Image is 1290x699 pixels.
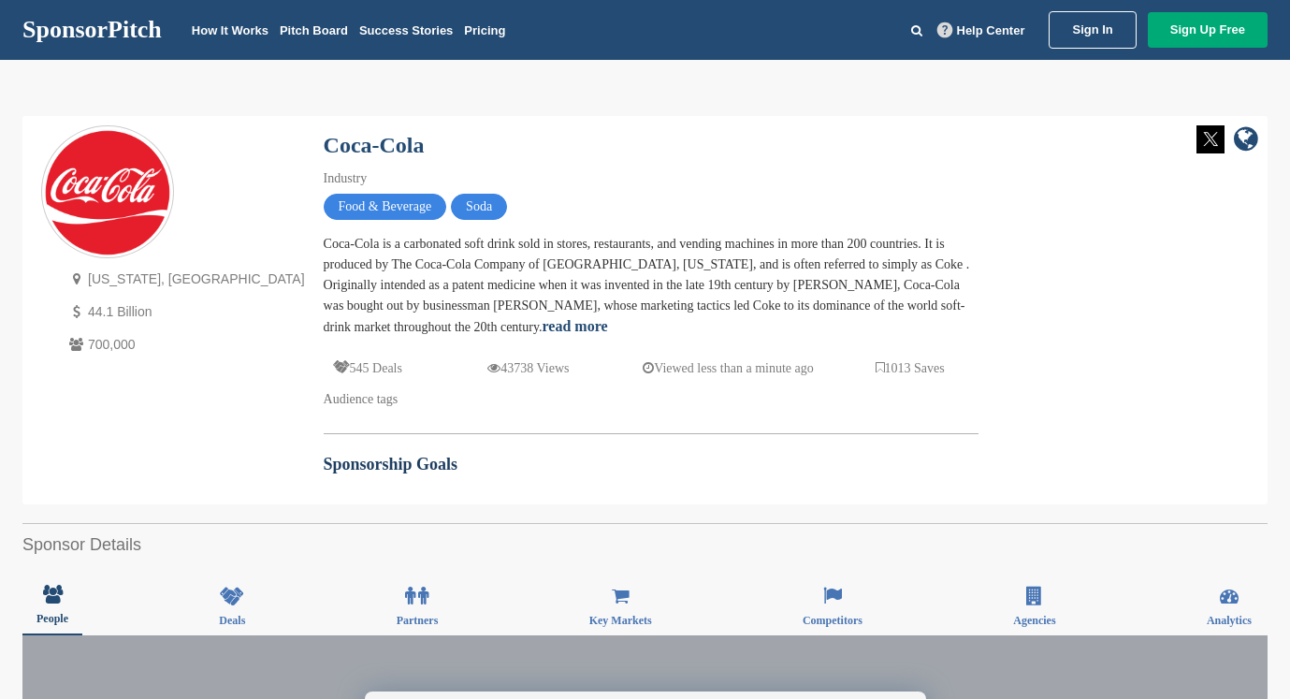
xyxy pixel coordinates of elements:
[324,168,978,189] div: Industry
[22,18,162,42] a: SponsorPitch
[65,333,305,357] p: 700,000
[934,20,1029,41] a: Help Center
[487,357,569,380] p: 43738 Views
[1013,615,1055,626] span: Agencies
[359,23,453,37] a: Success Stories
[192,23,268,37] a: How It Works
[280,23,348,37] a: Pitch Board
[1196,125,1225,153] img: Twitter white
[464,23,505,37] a: Pricing
[324,452,978,477] h2: Sponsorship Goals
[324,194,447,220] span: Food & Beverage
[1148,12,1268,48] a: Sign Up Free
[333,357,402,380] p: 545 Deals
[65,300,305,324] p: 44.1 Billion
[397,615,439,626] span: Partners
[36,613,68,624] span: People
[219,615,245,626] span: Deals
[451,194,507,220] span: Soda
[324,389,978,410] div: Audience tags
[1234,125,1258,156] a: company link
[22,532,1268,558] h2: Sponsor Details
[876,357,945,380] p: 1013 Saves
[324,234,978,338] div: Coca-Cola is a carbonated soft drink sold in stores, restaurants, and vending machines in more th...
[65,268,305,291] p: [US_STATE], [GEOGRAPHIC_DATA]
[643,357,814,380] p: Viewed less than a minute ago
[1207,615,1252,626] span: Analytics
[1049,11,1136,49] a: Sign In
[589,615,652,626] span: Key Markets
[324,133,425,157] a: Coca-Cola
[543,318,608,334] a: read more
[42,127,173,258] img: Sponsorpitch & Coca-Cola
[803,615,862,626] span: Competitors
